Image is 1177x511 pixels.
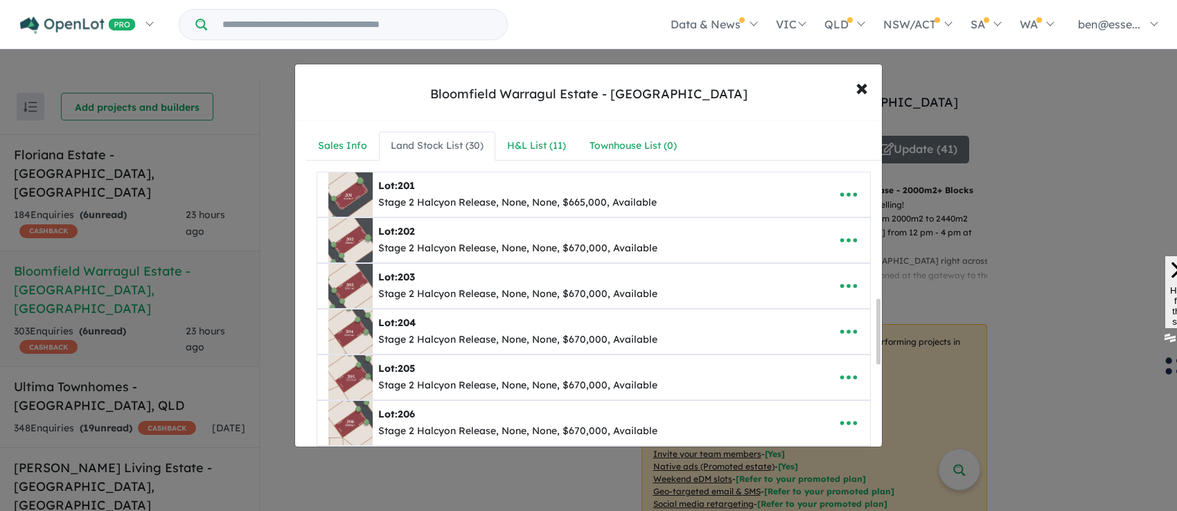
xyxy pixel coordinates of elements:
[398,316,416,329] span: 204
[430,85,747,103] div: Bloomfield Warragul Estate - [GEOGRAPHIC_DATA]
[398,408,415,420] span: 206
[856,72,868,102] span: ×
[378,179,415,192] b: Lot:
[210,10,504,39] input: Try estate name, suburb, builder or developer
[1078,17,1140,31] span: ben@esse...
[398,179,415,192] span: 201
[328,310,373,354] img: Bloomfield%20Warragul%20Estate%20-%20Nilma%20-%20Lot%20204___1754560107.jpg
[378,225,415,237] b: Lot:
[378,271,415,283] b: Lot:
[507,138,566,154] div: H&L List ( 11 )
[378,423,657,440] div: Stage 2 Halcyon Release, None, None, $670,000, Available
[378,377,657,394] div: Stage 2 Halcyon Release, None, None, $670,000, Available
[398,225,415,237] span: 202
[378,362,415,375] b: Lot:
[378,195,657,211] div: Stage 2 Halcyon Release, None, None, $665,000, Available
[590,138,677,154] div: Townhouse List ( 0 )
[398,271,415,283] span: 203
[378,240,657,257] div: Stage 2 Halcyon Release, None, None, $670,000, Available
[328,172,373,217] img: Bloomfield%20Warragul%20Estate%20-%20Nilma%20-%20Lot%20201___1754559505.jpg
[378,332,657,348] div: Stage 2 Halcyon Release, None, None, $670,000, Available
[378,286,657,303] div: Stage 2 Halcyon Release, None, None, $670,000, Available
[328,355,373,400] img: Bloomfield%20Warragul%20Estate%20-%20Nilma%20-%20Lot%20205___1754560152.jpg
[398,362,415,375] span: 205
[328,264,373,308] img: Bloomfield%20Warragul%20Estate%20-%20Nilma%20-%20Lot%20203___1754560060.jpg
[391,138,484,154] div: Land Stock List ( 30 )
[378,408,415,420] b: Lot:
[378,316,416,329] b: Lot:
[20,17,136,34] img: Openlot PRO Logo White
[318,138,367,154] div: Sales Info
[328,218,373,262] img: Bloomfield%20Warragul%20Estate%20-%20Nilma%20-%20Lot%20202___1754559555.jpg
[328,401,373,445] img: Bloomfield%20Warragul%20Estate%20-%20Nilma%20-%20Lot%20206___1754560195.jpg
